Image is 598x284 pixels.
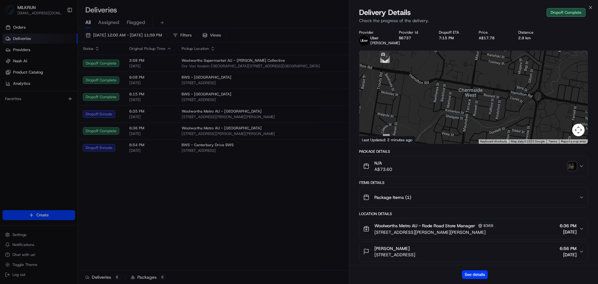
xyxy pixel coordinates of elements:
[370,36,379,41] span: Uber
[374,252,415,258] span: [STREET_ADDRESS]
[462,270,488,279] button: See details
[479,30,509,35] div: Price
[568,162,577,171] img: photo_proof_of_delivery image
[374,160,392,166] span: N/A
[359,30,389,35] div: Provider
[359,219,588,239] button: Woolworths Metro AU - Rode Road Store Manager8369[STREET_ADDRESS][PERSON_NAME][PERSON_NAME]6:36 P...
[359,187,588,207] button: Package Items (1)
[374,245,410,252] span: [PERSON_NAME]
[361,136,382,144] a: Open this area in Google Maps (opens a new window)
[572,124,585,136] button: Map camera controls
[518,36,548,41] div: 2.9 km
[548,140,557,143] a: Terms
[399,36,411,41] button: B6737
[561,140,586,143] a: Report a map error
[359,211,588,216] div: Location Details
[374,229,496,235] span: [STREET_ADDRESS][PERSON_NAME][PERSON_NAME]
[374,166,392,172] span: A$73.60
[359,180,588,185] div: Items Details
[560,229,577,235] span: [DATE]
[359,7,411,17] span: Delivery Details
[439,30,469,35] div: Dropoff ETA
[483,223,493,228] span: 8369
[511,140,545,143] span: Map data ©2025 Google
[399,30,429,35] div: Provider Id
[480,139,507,144] button: Keyboard shortcuts
[359,36,369,46] img: uber-new-logo.jpeg
[359,149,588,154] div: Package Details
[361,136,382,144] img: Google
[560,252,577,258] span: [DATE]
[374,223,475,229] span: Woolworths Metro AU - Rode Road Store Manager
[560,223,577,229] span: 6:36 PM
[359,17,588,24] p: Check the progress of the delivery.
[383,134,390,141] div: 11
[518,30,548,35] div: Distance
[370,41,400,46] span: [PERSON_NAME]
[374,194,411,200] span: Package Items ( 1 )
[479,36,509,41] div: A$17.78
[359,242,588,262] button: [PERSON_NAME][STREET_ADDRESS]6:56 PM[DATE]
[359,156,588,176] button: N/AA$73.60photo_proof_of_delivery image
[560,245,577,252] span: 6:56 PM
[439,36,469,41] div: 7:15 PM
[359,136,415,144] div: Last Updated: 2 minutes ago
